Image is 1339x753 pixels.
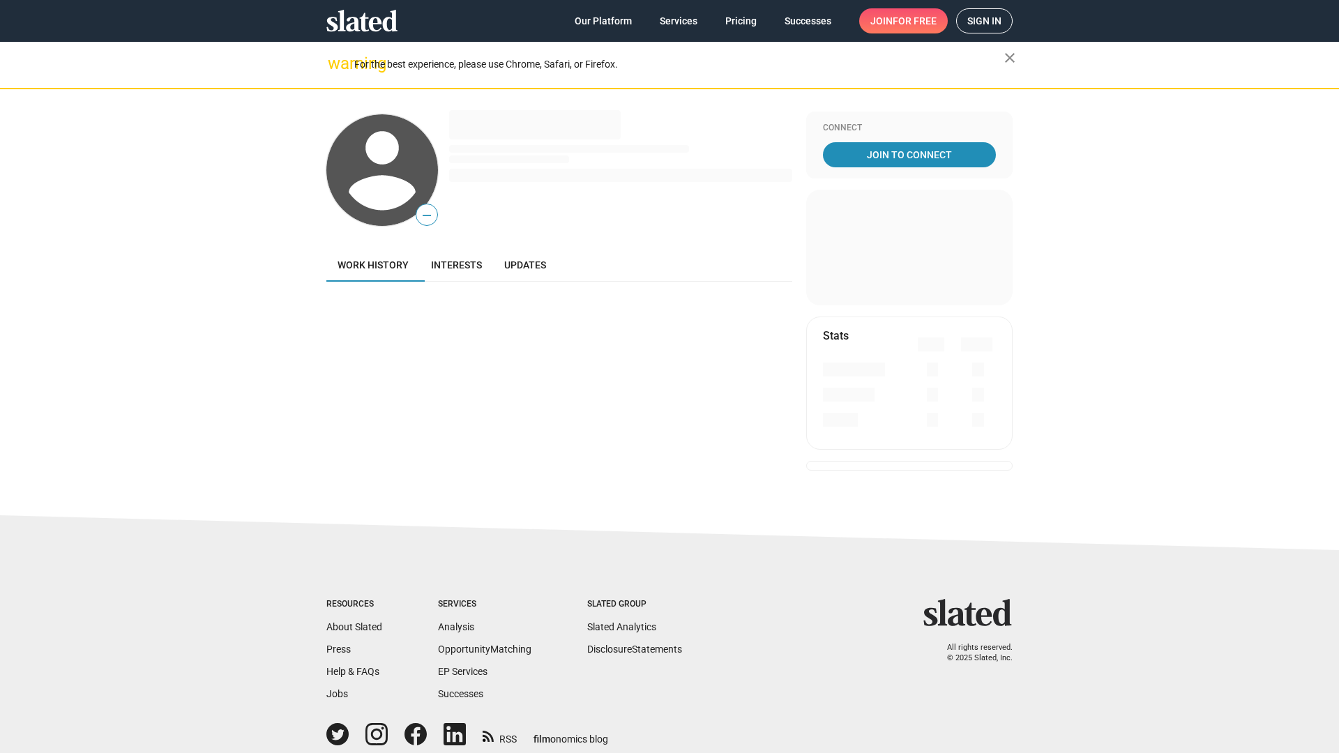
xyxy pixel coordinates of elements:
div: Services [438,599,531,610]
a: Services [649,8,709,33]
a: Successes [773,8,842,33]
span: Sign in [967,9,1001,33]
a: Slated Analytics [587,621,656,632]
span: for free [893,8,937,33]
mat-icon: close [1001,50,1018,66]
a: Our Platform [563,8,643,33]
mat-card-title: Stats [823,328,849,343]
a: Pricing [714,8,768,33]
span: Interests [431,259,482,271]
span: film [534,733,550,745]
span: Services [660,8,697,33]
a: Analysis [438,621,474,632]
span: — [416,206,437,225]
div: Resources [326,599,382,610]
div: Slated Group [587,599,682,610]
p: All rights reserved. © 2025 Slated, Inc. [932,643,1013,663]
a: Work history [326,248,420,282]
span: Pricing [725,8,757,33]
div: Connect [823,123,996,134]
a: Joinfor free [859,8,948,33]
a: Successes [438,688,483,699]
a: About Slated [326,621,382,632]
a: Press [326,644,351,655]
a: Interests [420,248,493,282]
a: OpportunityMatching [438,644,531,655]
span: Updates [504,259,546,271]
span: Work history [338,259,409,271]
a: Sign in [956,8,1013,33]
a: Help & FAQs [326,666,379,677]
a: Join To Connect [823,142,996,167]
div: For the best experience, please use Chrome, Safari, or Firefox. [354,55,1004,74]
span: Join [870,8,937,33]
a: EP Services [438,666,487,677]
a: Jobs [326,688,348,699]
a: DisclosureStatements [587,644,682,655]
span: Join To Connect [826,142,993,167]
span: Successes [785,8,831,33]
mat-icon: warning [328,55,345,72]
a: Updates [493,248,557,282]
a: RSS [483,724,517,746]
a: filmonomics blog [534,722,608,746]
span: Our Platform [575,8,632,33]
